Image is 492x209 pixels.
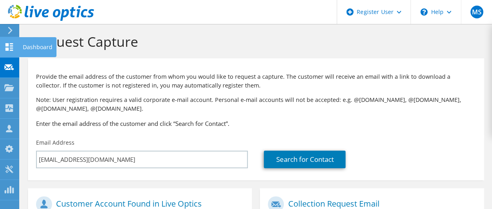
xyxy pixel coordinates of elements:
[36,72,476,90] p: Provide the email address of the customer from whom you would like to request a capture. The cust...
[470,6,483,18] span: MS
[36,139,74,147] label: Email Address
[264,151,345,168] a: Search for Contact
[19,37,56,57] div: Dashboard
[420,8,428,16] svg: \n
[36,96,476,113] p: Note: User registration requires a valid corporate e-mail account. Personal e-mail accounts will ...
[36,119,476,128] h3: Enter the email address of the customer and click “Search for Contact”.
[32,33,476,50] h1: Request Capture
